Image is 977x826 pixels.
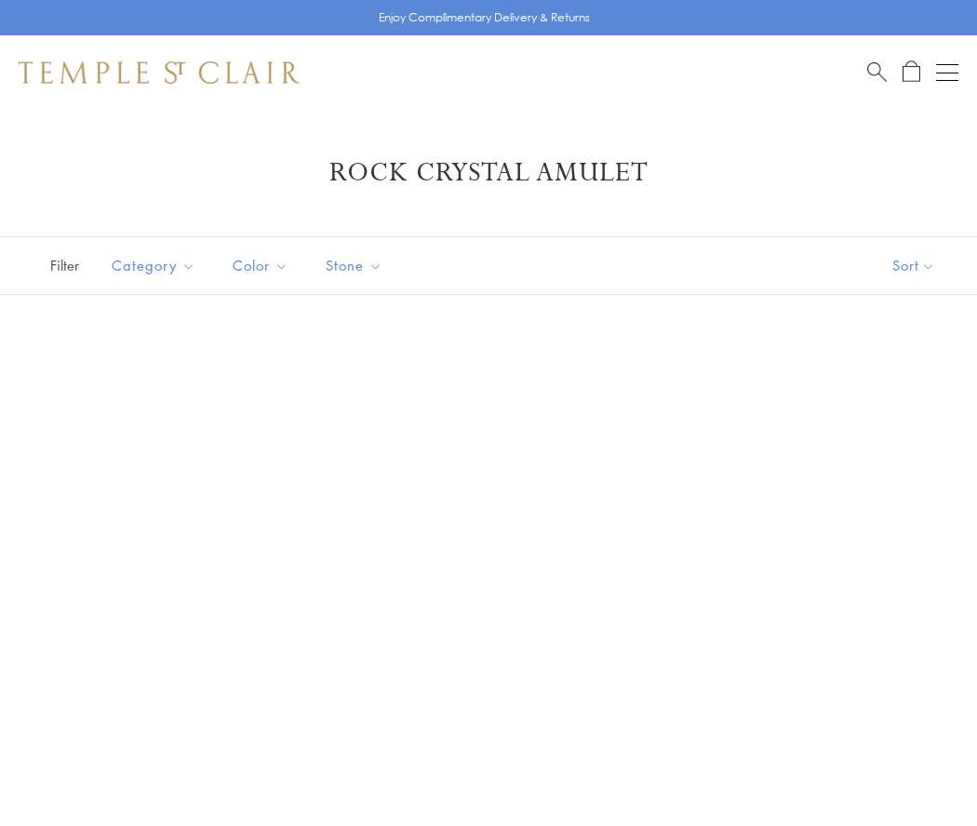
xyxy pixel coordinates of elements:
[850,237,977,294] button: Show sort by
[102,254,209,277] span: Category
[223,254,302,277] span: Color
[936,61,958,84] button: Open navigation
[47,156,930,190] h1: Rock Crystal Amulet
[19,61,300,84] img: Temple St. Clair
[219,245,302,286] button: Color
[312,245,396,286] button: Stone
[316,254,396,277] span: Stone
[903,60,920,84] a: Open Shopping Bag
[98,245,209,286] button: Category
[867,60,887,84] a: Search
[379,8,590,27] p: Enjoy Complimentary Delivery & Returns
